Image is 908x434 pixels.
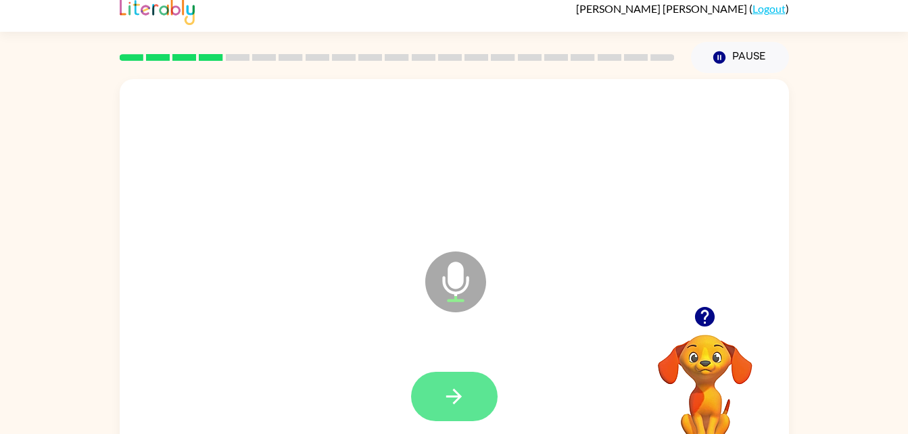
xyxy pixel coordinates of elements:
[691,42,789,73] button: Pause
[576,2,789,15] div: ( )
[576,2,749,15] span: [PERSON_NAME] [PERSON_NAME]
[752,2,786,15] a: Logout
